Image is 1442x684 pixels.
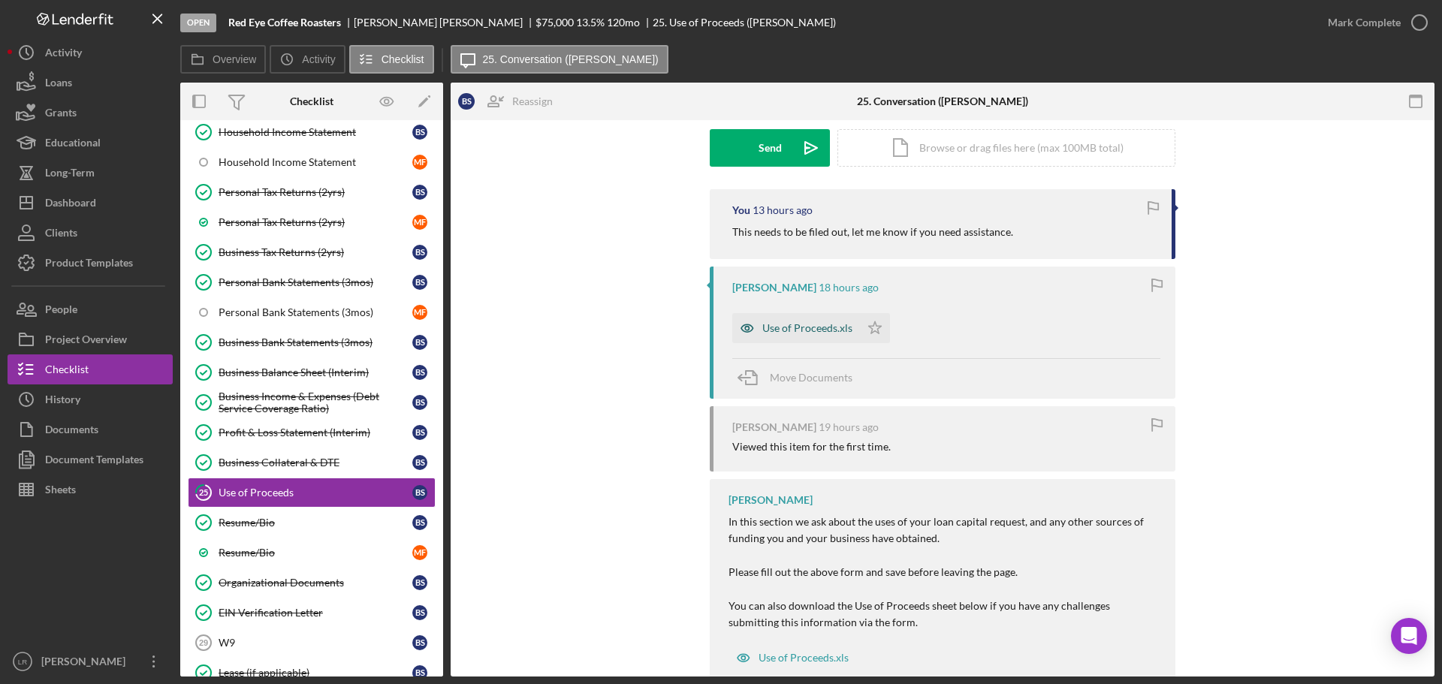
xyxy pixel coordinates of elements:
[199,487,208,497] tspan: 25
[188,177,436,207] a: Personal Tax Returns (2yrs)BS
[412,335,427,350] div: B S
[188,267,436,297] a: Personal Bank Statements (3mos)BS
[412,125,427,140] div: B S
[45,128,101,161] div: Educational
[412,485,427,500] div: B S
[483,53,659,65] label: 25. Conversation ([PERSON_NAME])
[45,98,77,131] div: Grants
[219,426,412,438] div: Profit & Loss Statement (Interim)
[18,658,27,666] text: LR
[188,447,436,478] a: Business Collateral & DTEBS
[228,17,341,29] b: Red Eye Coffee Roasters
[188,568,436,598] a: Organizational DocumentsBS
[188,538,436,568] a: Resume/BioMF
[710,129,830,167] button: Send
[199,638,208,647] tspan: 29
[8,324,173,354] button: Project Overview
[219,637,412,649] div: W9
[412,425,427,440] div: B S
[188,207,436,237] a: Personal Tax Returns (2yrs)MF
[412,305,427,320] div: M F
[8,38,173,68] button: Activity
[576,17,605,29] div: 13.5 %
[8,444,173,475] button: Document Templates
[45,444,143,478] div: Document Templates
[45,218,77,252] div: Clients
[38,646,135,680] div: [PERSON_NAME]
[8,414,173,444] a: Documents
[412,455,427,470] div: B S
[188,297,436,327] a: Personal Bank Statements (3mos)MF
[219,547,412,559] div: Resume/Bio
[412,635,427,650] div: B S
[412,665,427,680] div: B S
[45,384,80,418] div: History
[729,514,1160,631] p: In this section we ask about the uses of your loan capital request, and any other sources of fund...
[290,95,333,107] div: Checklist
[188,147,436,177] a: Household Income StatementMF
[219,390,412,414] div: Business Income & Expenses (Debt Service Coverage Ratio)
[451,86,568,116] button: BSReassign
[8,218,173,248] button: Clients
[759,652,849,664] div: Use of Proceeds.xls
[302,53,335,65] label: Activity
[412,155,427,170] div: M F
[8,354,173,384] button: Checklist
[45,188,96,221] div: Dashboard
[732,282,816,294] div: [PERSON_NAME]
[219,246,412,258] div: Business Tax Returns (2yrs)
[8,248,173,278] button: Product Templates
[219,457,412,469] div: Business Collateral & DTE
[412,275,427,290] div: B S
[759,129,782,167] div: Send
[219,336,412,348] div: Business Bank Statements (3mos)
[732,313,890,343] button: Use of Proceeds.xls
[219,126,412,138] div: Household Income Statement
[412,575,427,590] div: B S
[8,128,173,158] a: Educational
[762,322,852,334] div: Use of Proceeds.xls
[188,327,436,357] a: Business Bank Statements (3mos)BS
[729,643,856,673] button: Use of Proceeds.xls
[732,224,1013,240] p: This needs to be filed out, let me know if you need assistance.
[45,414,98,448] div: Documents
[753,204,813,216] time: 2025-10-15 02:55
[8,68,173,98] a: Loans
[8,475,173,505] button: Sheets
[412,395,427,410] div: B S
[188,598,436,628] a: EIN Verification LetterBS
[8,646,173,676] button: LR[PERSON_NAME]
[729,494,813,506] div: [PERSON_NAME]
[1328,8,1401,38] div: Mark Complete
[45,68,72,101] div: Loans
[412,185,427,200] div: B S
[1313,8,1434,38] button: Mark Complete
[732,441,891,453] div: Viewed this item for the first time.
[188,357,436,387] a: Business Balance Sheet (Interim)BS
[219,276,412,288] div: Personal Bank Statements (3mos)
[8,384,173,414] button: History
[458,93,475,110] div: B S
[8,158,173,188] a: Long-Term
[219,487,412,499] div: Use of Proceeds
[770,371,852,384] span: Move Documents
[188,508,436,538] a: Resume/BioBS
[349,45,434,74] button: Checklist
[45,475,76,508] div: Sheets
[219,607,412,619] div: EIN Verification Letter
[653,17,836,29] div: 25. Use of Proceeds ([PERSON_NAME])
[188,478,436,508] a: 25Use of ProceedsBS
[8,294,173,324] a: People
[219,186,412,198] div: Personal Tax Returns (2yrs)
[188,117,436,147] a: Household Income StatementBS
[451,45,668,74] button: 25. Conversation ([PERSON_NAME])
[219,667,412,679] div: Lease (if applicable)
[412,245,427,260] div: B S
[819,421,879,433] time: 2025-10-14 21:43
[219,306,412,318] div: Personal Bank Statements (3mos)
